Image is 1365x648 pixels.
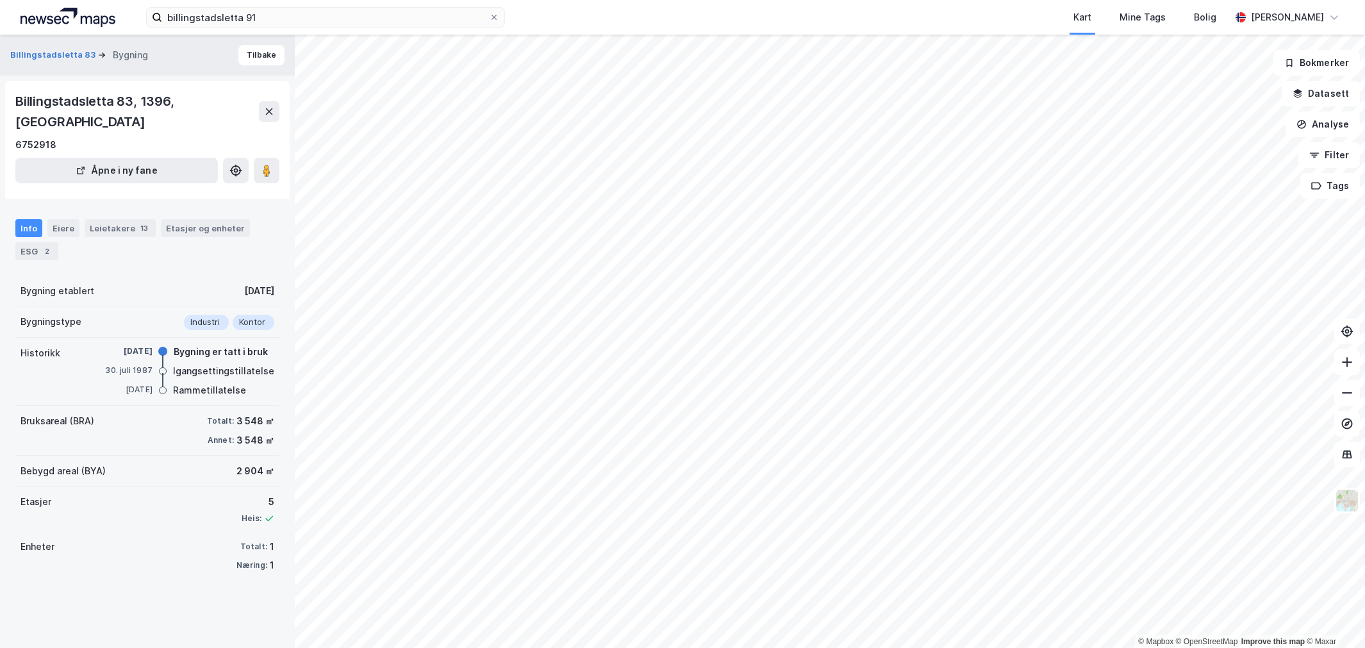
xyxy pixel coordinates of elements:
[1073,10,1091,25] div: Kart
[236,560,267,570] div: Næring:
[101,365,153,376] div: 30. juli 1987
[47,219,79,237] div: Eiere
[1298,142,1360,168] button: Filter
[207,416,234,426] div: Totalt:
[21,8,115,27] img: logo.a4113a55bc3d86da70a041830d287a7e.svg
[1194,10,1216,25] div: Bolig
[1138,637,1173,646] a: Mapbox
[21,314,81,329] div: Bygningstype
[242,513,261,524] div: Heis:
[15,242,58,260] div: ESG
[21,494,51,510] div: Etasjer
[21,283,94,299] div: Bygning etablert
[162,8,489,27] input: Søk på adresse, matrikkel, gårdeiere, leietakere eller personer
[240,542,267,552] div: Totalt:
[174,344,268,360] div: Bygning er tatt i bruk
[1282,81,1360,106] button: Datasett
[138,222,151,235] div: 13
[1120,10,1166,25] div: Mine Tags
[173,383,246,398] div: Rammetillatelse
[21,345,60,361] div: Historikk
[236,433,274,448] div: 3 548 ㎡
[113,47,148,63] div: Bygning
[15,158,218,183] button: Åpne i ny fane
[208,435,234,445] div: Annet:
[242,494,274,510] div: 5
[1335,488,1359,513] img: Z
[166,222,245,234] div: Etasjer og enheter
[21,539,54,554] div: Enheter
[1300,173,1360,199] button: Tags
[15,91,259,132] div: Billingstadsletta 83, 1396, [GEOGRAPHIC_DATA]
[40,245,53,258] div: 2
[238,45,285,65] button: Tilbake
[270,558,274,573] div: 1
[236,413,274,429] div: 3 548 ㎡
[101,384,153,395] div: [DATE]
[236,463,274,479] div: 2 904 ㎡
[15,219,42,237] div: Info
[1301,586,1365,648] div: Kontrollprogram for chat
[173,363,274,379] div: Igangsettingstillatelse
[1273,50,1360,76] button: Bokmerker
[1301,586,1365,648] iframe: Chat Widget
[244,283,274,299] div: [DATE]
[1251,10,1324,25] div: [PERSON_NAME]
[1176,637,1238,646] a: OpenStreetMap
[21,413,94,429] div: Bruksareal (BRA)
[1241,637,1305,646] a: Improve this map
[85,219,156,237] div: Leietakere
[21,463,106,479] div: Bebygd areal (BYA)
[10,49,98,62] button: Billingstadsletta 83
[270,539,274,554] div: 1
[101,345,153,357] div: [DATE]
[1286,112,1360,137] button: Analyse
[15,137,56,153] div: 6752918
